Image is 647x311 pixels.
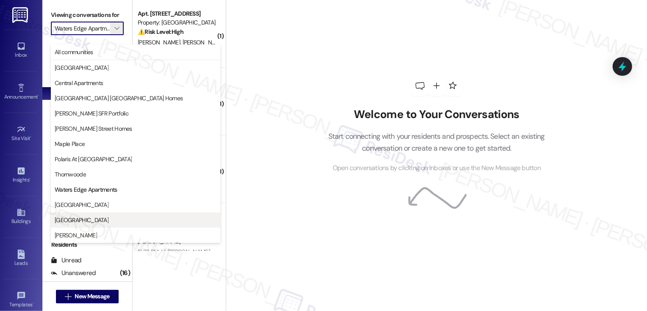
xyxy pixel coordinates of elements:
[55,48,93,56] span: All communities
[55,140,85,148] span: Maple Place
[4,122,38,145] a: Site Visit •
[55,124,132,133] span: [PERSON_NAME] Street Homes
[138,18,216,27] div: Property: [GEOGRAPHIC_DATA]
[55,170,86,179] span: Thornwoode
[29,176,31,182] span: •
[55,185,117,194] span: Waters Edge Apartments
[4,39,38,62] a: Inbox
[55,94,183,102] span: [GEOGRAPHIC_DATA] [GEOGRAPHIC_DATA] Homes
[38,93,39,99] span: •
[333,163,541,173] span: Open conversations by clicking on inboxes or use the New Message button
[55,231,97,239] span: [PERSON_NAME]
[33,300,34,306] span: •
[42,240,132,249] div: Residents
[42,48,132,57] div: Prospects + Residents
[55,63,108,72] span: [GEOGRAPHIC_DATA]
[55,201,108,209] span: [GEOGRAPHIC_DATA]
[51,256,81,265] div: Unread
[55,22,110,35] input: All communities
[138,28,183,36] strong: ⚠️ Risk Level: High
[4,247,38,270] a: Leads
[12,7,30,23] img: ResiDesk Logo
[42,163,132,172] div: Prospects
[55,79,103,87] span: Central Apartments
[75,292,109,301] span: New Message
[138,39,183,46] span: [PERSON_NAME]
[315,108,558,121] h2: Welcome to Your Conversations
[315,130,558,154] p: Start connecting with your residents and prospects. Select an existing conversation or create a n...
[182,39,227,46] span: [PERSON_NAME]
[55,109,128,118] span: [PERSON_NAME] SFR Portfolio
[4,205,38,228] a: Buildings
[55,216,108,224] span: [GEOGRAPHIC_DATA]
[55,155,132,163] span: Polaris At [GEOGRAPHIC_DATA]
[114,25,119,32] i: 
[51,8,124,22] label: Viewing conversations for
[118,267,132,280] div: (16)
[138,9,216,18] div: Apt. [STREET_ADDRESS]
[56,290,119,303] button: New Message
[4,164,38,187] a: Insights •
[31,134,32,140] span: •
[138,237,180,245] span: [PERSON_NAME]
[51,269,96,278] div: Unanswered
[65,293,71,300] i: 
